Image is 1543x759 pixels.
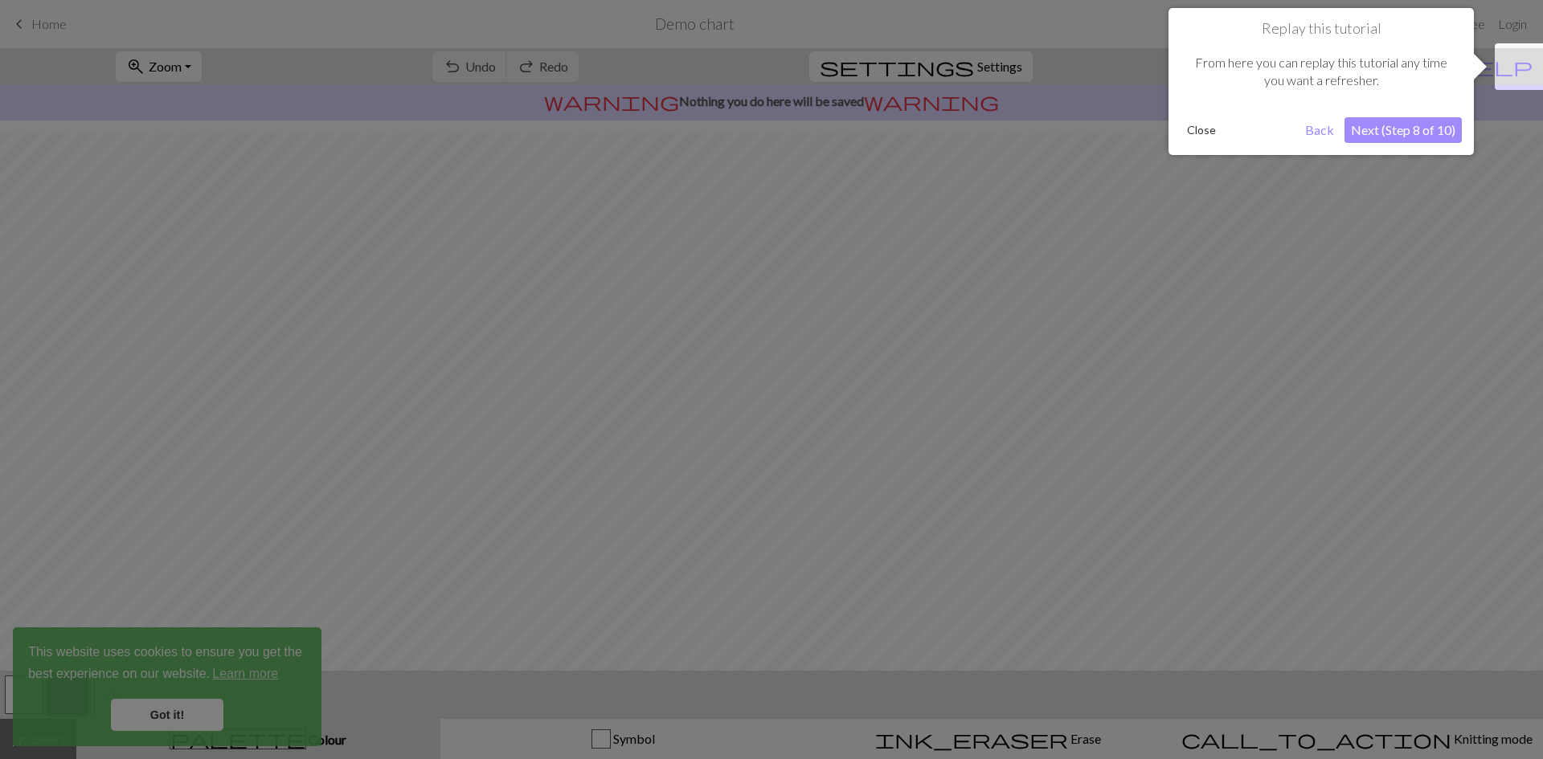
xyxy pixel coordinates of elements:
[1181,118,1222,142] button: Close
[1181,38,1462,106] div: From here you can replay this tutorial any time you want a refresher.
[1169,8,1474,155] div: Replay this tutorial
[1299,117,1340,143] button: Back
[1344,117,1462,143] button: Next (Step 8 of 10)
[1181,20,1462,38] h1: Replay this tutorial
